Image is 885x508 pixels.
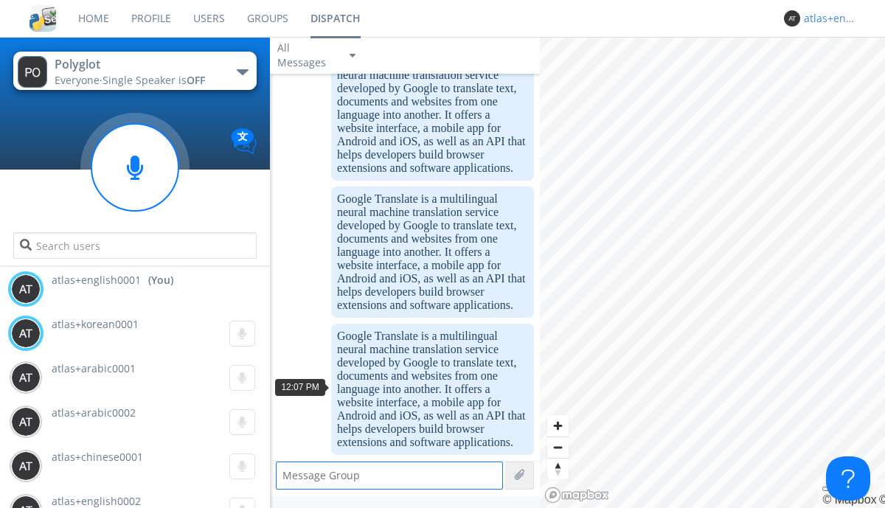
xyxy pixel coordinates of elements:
span: atlas+arabic0001 [52,361,136,375]
a: Mapbox [822,493,876,506]
span: atlas+korean0001 [52,317,139,331]
div: Everyone · [55,73,221,88]
div: atlas+english0001 [804,11,859,26]
img: Translation enabled [231,128,257,154]
span: atlas+arabic0002 [52,406,136,420]
div: (You) [148,273,173,288]
span: OFF [187,73,205,87]
div: Polyglot [55,56,221,73]
button: Zoom in [547,415,569,436]
img: cddb5a64eb264b2086981ab96f4c1ba7 [29,5,56,32]
button: Reset bearing to north [547,458,569,479]
a: Mapbox logo [544,487,609,504]
img: 373638.png [784,10,800,27]
button: Toggle attribution [822,487,834,491]
img: 373638.png [11,274,41,304]
div: All Messages [277,41,336,70]
iframe: Toggle Customer Support [826,456,870,501]
span: atlas+english0002 [52,494,141,508]
span: 12:07 PM [281,382,319,392]
span: atlas+english0001 [52,273,141,288]
img: 373638.png [11,451,41,481]
span: atlas+chinese0001 [52,450,143,464]
img: 373638.png [11,363,41,392]
img: 373638.png [11,319,41,348]
dc-p: Google Translate is a multilingual neural machine translation service developed by Google to tran... [337,330,528,449]
img: 373638.png [18,56,47,88]
input: Search users [13,232,256,259]
span: Reset bearing to north [547,459,569,479]
span: Single Speaker is [103,73,205,87]
img: 373638.png [11,407,41,436]
dc-p: Google Translate is a multilingual neural machine translation service developed by Google to tran... [337,192,528,312]
button: Zoom out [547,436,569,458]
img: caret-down-sm.svg [350,54,355,58]
dc-p: Google Translate is a multilingual neural machine translation service developed by Google to tran... [337,55,528,175]
button: PolyglotEveryone·Single Speaker isOFF [13,52,256,90]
